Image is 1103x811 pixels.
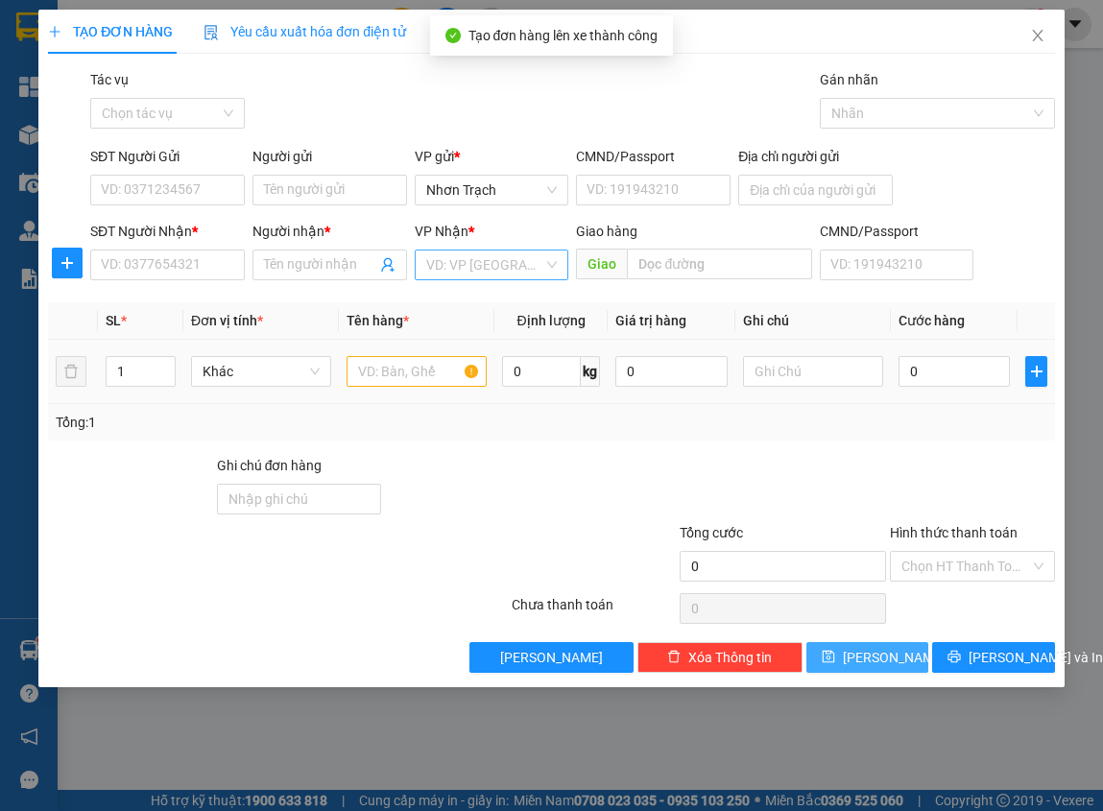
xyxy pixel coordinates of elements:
span: save [822,650,835,665]
span: kg [581,356,600,387]
div: Địa chỉ người gửi [738,146,893,167]
span: delete [667,650,681,665]
span: printer [947,650,961,665]
input: VD: Bàn, Ghế [347,356,487,387]
div: Người gửi [252,146,407,167]
label: Gán nhãn [820,72,878,87]
button: [PERSON_NAME] [469,642,634,673]
span: Giao hàng [576,224,637,239]
button: plus [1025,356,1046,387]
span: [PERSON_NAME] [843,647,946,668]
span: SL [106,313,121,328]
span: Cước hàng [899,313,965,328]
span: Xóa Thông tin [688,647,772,668]
span: Yêu cầu xuất hóa đơn điện tử [204,24,406,39]
span: Giá trị hàng [615,313,686,328]
button: Close [1011,10,1065,63]
input: Địa chỉ của người gửi [738,175,893,205]
div: Người nhận [252,221,407,242]
input: 0 [615,356,728,387]
div: SĐT Người Nhận [90,221,245,242]
span: close [1030,28,1045,43]
div: CMND/Passport [576,146,731,167]
label: Tác vụ [90,72,129,87]
label: Hình thức thanh toán [890,525,1018,540]
span: plus [48,25,61,38]
span: check-circle [445,28,461,43]
button: printer[PERSON_NAME] và In [932,642,1055,673]
input: Dọc đường [627,249,811,279]
span: Giao [576,249,627,279]
div: Chưa thanh toán [510,594,678,628]
div: CMND/Passport [820,221,974,242]
span: VP Nhận [415,224,468,239]
label: Ghi chú đơn hàng [217,458,323,473]
span: [PERSON_NAME] và In [969,647,1103,668]
span: TẠO ĐƠN HÀNG [48,24,173,39]
span: [PERSON_NAME] [500,647,603,668]
span: Tổng cước [680,525,743,540]
div: Tổng: 1 [56,412,427,433]
span: Khác [203,357,320,386]
span: Tên hàng [347,313,409,328]
input: Ghi chú đơn hàng [217,484,381,514]
div: SĐT Người Gửi [90,146,245,167]
span: Nhơn Trạch [426,176,558,204]
th: Ghi chú [735,302,891,340]
span: plus [53,255,82,271]
span: Tạo đơn hàng lên xe thành công [468,28,659,43]
button: delete [56,356,86,387]
button: save[PERSON_NAME] [806,642,929,673]
span: Đơn vị tính [191,313,263,328]
button: plus [52,248,83,278]
span: Định lượng [517,313,586,328]
span: plus [1026,364,1045,379]
span: user-add [380,257,396,273]
button: deleteXóa Thông tin [637,642,802,673]
img: icon [204,25,219,40]
input: Ghi Chú [743,356,883,387]
div: VP gửi [415,146,569,167]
